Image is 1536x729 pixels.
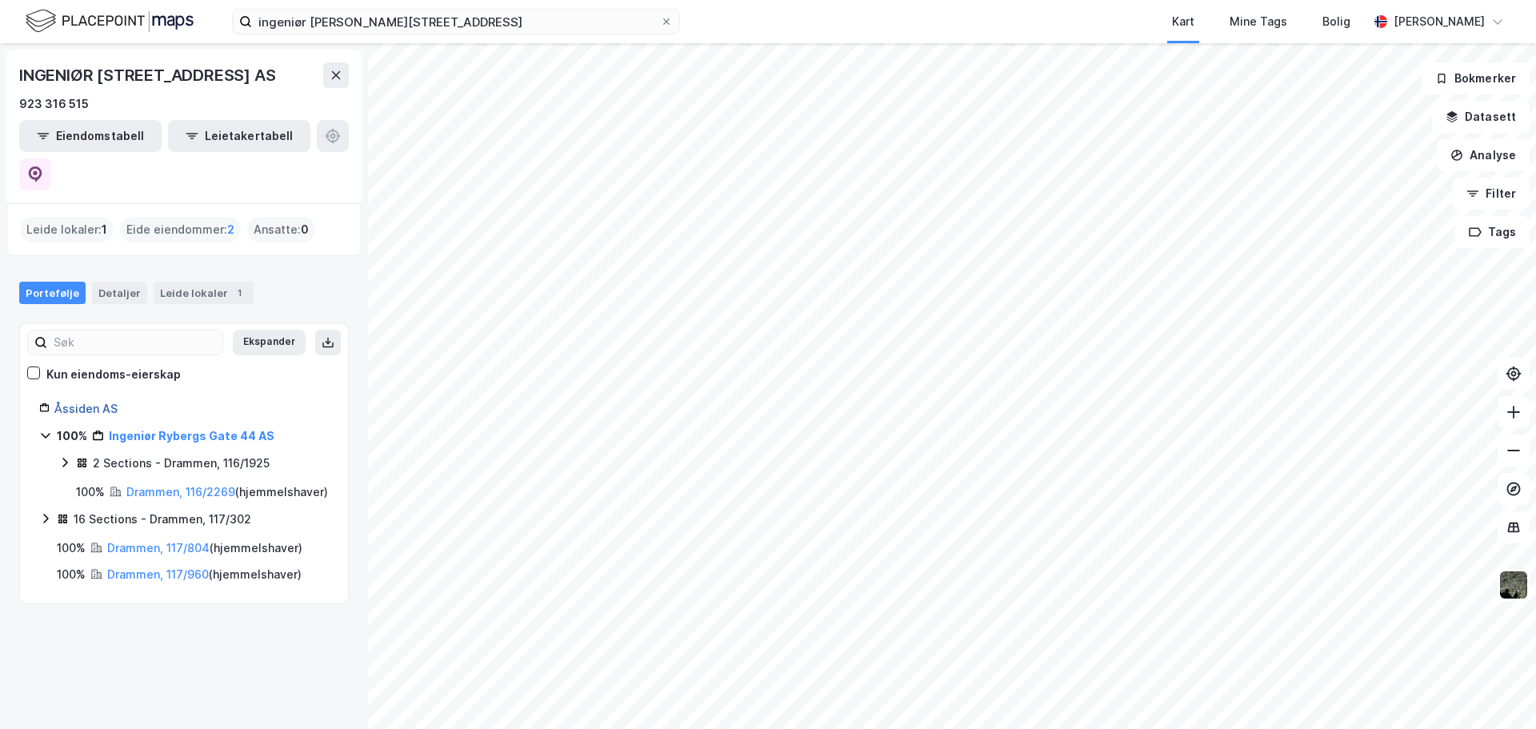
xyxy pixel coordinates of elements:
[1394,12,1485,31] div: [PERSON_NAME]
[231,285,247,301] div: 1
[57,539,86,558] div: 100%
[126,485,235,499] a: Drammen, 116/2269
[93,454,270,473] div: 2 Sections - Drammen, 116/1925
[109,429,274,443] a: Ingeniør Rybergs Gate 44 AS
[46,365,181,384] div: Kun eiendoms-eierskap
[19,120,162,152] button: Eiendomstabell
[1456,652,1536,729] iframe: Chat Widget
[19,62,278,88] div: INGENIØR [STREET_ADDRESS] AS
[107,565,302,584] div: ( hjemmelshaver )
[1230,12,1287,31] div: Mine Tags
[107,539,302,558] div: ( hjemmelshaver )
[102,220,107,239] span: 1
[20,217,114,242] div: Leide lokaler :
[1322,12,1350,31] div: Bolig
[126,483,328,502] div: ( hjemmelshaver )
[1498,570,1529,600] img: 9k=
[301,220,309,239] span: 0
[74,510,251,529] div: 16 Sections - Drammen, 117/302
[252,10,660,34] input: Søk på adresse, matrikkel, gårdeiere, leietakere eller personer
[1432,101,1530,133] button: Datasett
[54,402,118,415] a: Åssiden AS
[19,94,89,114] div: 923 316 515
[57,427,87,446] div: 100%
[168,120,310,152] button: Leietakertabell
[120,217,241,242] div: Eide eiendommer :
[154,282,254,304] div: Leide lokaler
[1422,62,1530,94] button: Bokmerker
[57,565,86,584] div: 100%
[26,7,194,35] img: logo.f888ab2527a4732fd821a326f86c7f29.svg
[92,282,147,304] div: Detaljer
[47,330,222,354] input: Søk
[107,567,209,581] a: Drammen, 117/960
[1172,12,1194,31] div: Kart
[1453,178,1530,210] button: Filter
[227,220,234,239] span: 2
[76,483,105,502] div: 100%
[233,330,306,355] button: Ekspander
[1455,216,1530,248] button: Tags
[1437,139,1530,171] button: Analyse
[19,282,86,304] div: Portefølje
[247,217,315,242] div: Ansatte :
[107,541,210,555] a: Drammen, 117/804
